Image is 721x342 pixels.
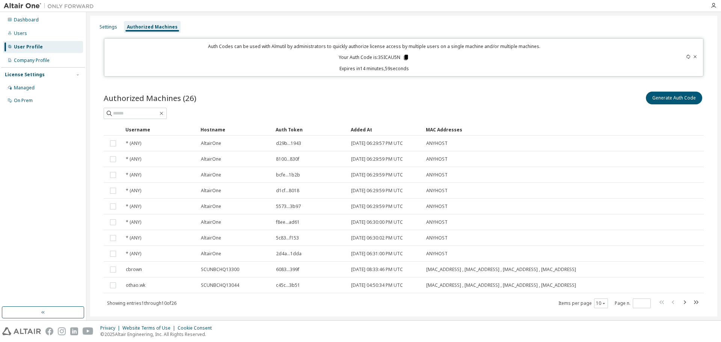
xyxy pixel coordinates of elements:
div: Website Terms of Use [122,325,178,331]
p: Your Auth Code is: 3SICAU5N [339,54,409,61]
span: [DATE] 06:29:59 PM UTC [351,172,403,178]
span: * (ANY) [126,156,141,162]
img: instagram.svg [58,327,66,335]
span: 5573...3b97 [276,203,301,209]
span: [MAC_ADDRESS] , [MAC_ADDRESS] , [MAC_ADDRESS] , [MAC_ADDRESS] [426,282,576,288]
span: * (ANY) [126,203,141,209]
img: facebook.svg [45,327,53,335]
div: Added At [351,124,420,136]
div: Dashboard [14,17,39,23]
div: On Prem [14,98,33,104]
div: Settings [100,24,117,30]
span: SCUNBCHQ13300 [201,267,239,273]
img: altair_logo.svg [2,327,41,335]
button: Generate Auth Code [646,92,702,104]
span: AltairOne [201,172,221,178]
span: d1cf...8018 [276,188,299,194]
span: ANYHOST [426,188,448,194]
span: [DATE] 06:30:00 PM UTC [351,219,403,225]
span: [DATE] 08:33:46 PM UTC [351,267,403,273]
span: AltairOne [201,188,221,194]
button: 10 [596,300,606,306]
span: [MAC_ADDRESS] , [MAC_ADDRESS] , [MAC_ADDRESS] , [MAC_ADDRESS] [426,267,576,273]
span: Showing entries 1 through 10 of 26 [107,300,176,306]
img: Altair One [4,2,98,10]
img: linkedin.svg [70,327,78,335]
span: ANYHOST [426,156,448,162]
div: Privacy [100,325,122,331]
div: Authorized Machines [127,24,178,30]
span: [DATE] 06:29:59 PM UTC [351,203,403,209]
p: Expires in 14 minutes, 59 seconds [109,65,640,72]
img: youtube.svg [83,327,94,335]
div: User Profile [14,44,43,50]
span: Page n. [615,298,651,308]
div: Managed [14,85,35,91]
span: AltairOne [201,140,221,146]
span: [DATE] 06:29:59 PM UTC [351,188,403,194]
span: cbrown [126,267,142,273]
span: [DATE] 06:30:02 PM UTC [351,235,403,241]
div: Hostname [201,124,270,136]
span: [DATE] 04:50:34 PM UTC [351,282,403,288]
span: [DATE] 06:31:00 PM UTC [351,251,403,257]
div: Auth Token [276,124,345,136]
p: © 2025 Altair Engineering, Inc. All Rights Reserved. [100,331,216,337]
p: Auth Codes can be used with Almutil by administrators to quickly authorize license access by mult... [109,43,640,50]
span: AltairOne [201,203,221,209]
span: SCUNBCHQ13044 [201,282,239,288]
span: ANYHOST [426,251,448,257]
span: * (ANY) [126,188,141,194]
span: bcfe...1b2b [276,172,300,178]
div: License Settings [5,72,45,78]
span: [DATE] 06:29:59 PM UTC [351,156,403,162]
span: ANYHOST [426,172,448,178]
span: 2d4a...1dda [276,251,302,257]
div: Users [14,30,27,36]
span: ANYHOST [426,203,448,209]
span: 8100...830f [276,156,299,162]
span: Authorized Machines (26) [104,93,196,103]
span: d29b...1943 [276,140,301,146]
span: 5c83...f153 [276,235,299,241]
span: AltairOne [201,251,221,257]
span: AltairOne [201,235,221,241]
span: AltairOne [201,219,221,225]
span: [DATE] 06:29:57 PM UTC [351,140,403,146]
span: ANYHOST [426,219,448,225]
div: Cookie Consent [178,325,216,331]
span: c45c...3b51 [276,282,300,288]
span: * (ANY) [126,172,141,178]
span: othao.wk [126,282,145,288]
span: Items per page [558,298,608,308]
span: * (ANY) [126,219,141,225]
div: MAC Addresses [426,124,623,136]
div: Username [125,124,195,136]
span: 6083...399f [276,267,299,273]
span: f8ee...ad61 [276,219,300,225]
span: * (ANY) [126,235,141,241]
span: * (ANY) [126,140,141,146]
span: ANYHOST [426,235,448,241]
span: * (ANY) [126,251,141,257]
div: Company Profile [14,57,50,63]
span: ANYHOST [426,140,448,146]
span: AltairOne [201,156,221,162]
